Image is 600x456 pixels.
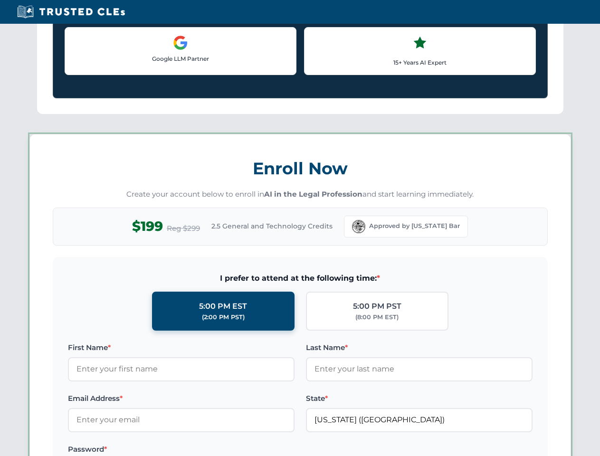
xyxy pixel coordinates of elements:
div: (8:00 PM EST) [355,313,399,322]
div: 5:00 PM PST [353,300,401,313]
label: Password [68,444,295,455]
p: Create your account below to enroll in and start learning immediately. [53,189,548,200]
input: Enter your first name [68,357,295,381]
span: Reg $299 [167,223,200,234]
label: State [306,393,533,404]
span: Approved by [US_STATE] Bar [369,221,460,231]
strong: AI in the Legal Profession [264,190,362,199]
img: Trusted CLEs [14,5,128,19]
label: First Name [68,342,295,353]
h3: Enroll Now [53,153,548,183]
div: 5:00 PM EST [199,300,247,313]
span: I prefer to attend at the following time: [68,272,533,285]
span: $199 [132,216,163,237]
label: Email Address [68,393,295,404]
span: 2.5 General and Technology Credits [211,221,333,231]
p: Google LLM Partner [73,54,288,63]
input: Florida (FL) [306,408,533,432]
img: Florida Bar [352,220,365,233]
label: Last Name [306,342,533,353]
div: (2:00 PM PST) [202,313,245,322]
input: Enter your last name [306,357,533,381]
p: 15+ Years AI Expert [312,58,528,67]
img: Google [173,35,188,50]
input: Enter your email [68,408,295,432]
